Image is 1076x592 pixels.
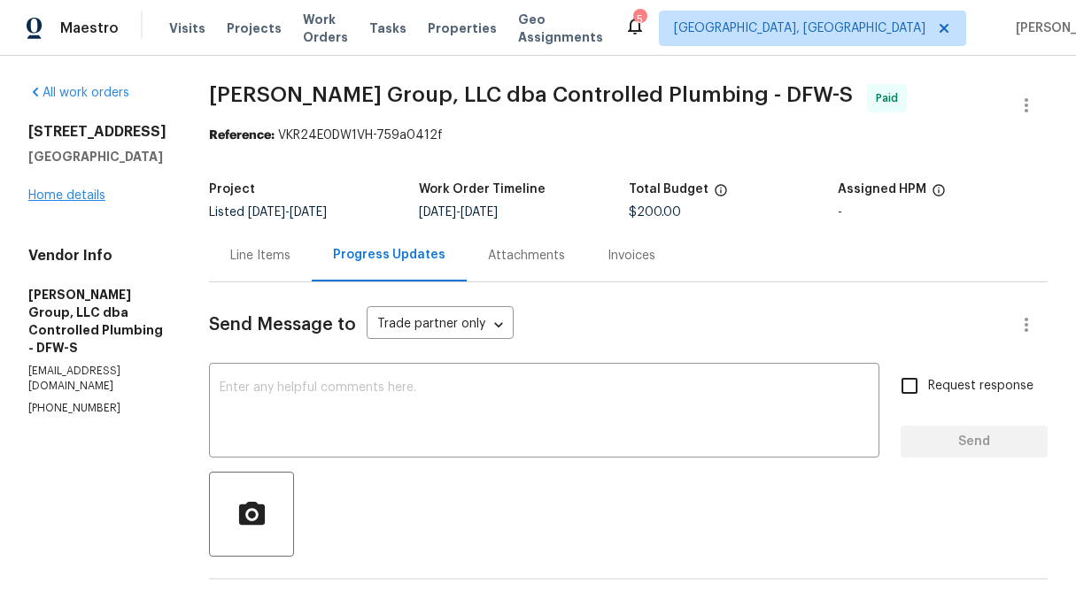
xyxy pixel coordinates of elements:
[629,183,708,196] h5: Total Budget
[209,84,853,105] span: [PERSON_NAME] Group, LLC dba Controlled Plumbing - DFW-S
[367,311,514,340] div: Trade partner only
[461,206,498,219] span: [DATE]
[518,11,603,46] span: Geo Assignments
[209,127,1048,144] div: VKR24E0DW1VH-759a0412f
[419,206,456,219] span: [DATE]
[419,206,498,219] span: -
[608,247,655,265] div: Invoices
[28,401,166,416] p: [PHONE_NUMBER]
[714,183,728,206] span: The total cost of line items that have been proposed by Opendoor. This sum includes line items th...
[629,206,681,219] span: $200.00
[248,206,285,219] span: [DATE]
[169,19,205,37] span: Visits
[227,19,282,37] span: Projects
[28,87,129,99] a: All work orders
[932,183,946,206] span: The hpm assigned to this work order.
[60,19,119,37] span: Maestro
[209,129,275,142] b: Reference:
[928,377,1033,396] span: Request response
[333,246,445,264] div: Progress Updates
[209,316,356,334] span: Send Message to
[209,206,327,219] span: Listed
[419,183,546,196] h5: Work Order Timeline
[876,89,905,107] span: Paid
[209,183,255,196] h5: Project
[248,206,327,219] span: -
[428,19,497,37] span: Properties
[28,286,166,357] h5: [PERSON_NAME] Group, LLC dba Controlled Plumbing - DFW-S
[28,189,105,202] a: Home details
[369,22,406,35] span: Tasks
[28,148,166,165] h5: [GEOGRAPHIC_DATA]
[28,247,166,265] h4: Vendor Info
[838,206,1048,219] div: -
[488,247,565,265] div: Attachments
[28,364,166,394] p: [EMAIL_ADDRESS][DOMAIN_NAME]
[838,183,926,196] h5: Assigned HPM
[290,206,327,219] span: [DATE]
[28,123,166,141] h2: [STREET_ADDRESS]
[633,11,646,28] div: 5
[674,19,925,37] span: [GEOGRAPHIC_DATA], [GEOGRAPHIC_DATA]
[303,11,348,46] span: Work Orders
[230,247,290,265] div: Line Items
